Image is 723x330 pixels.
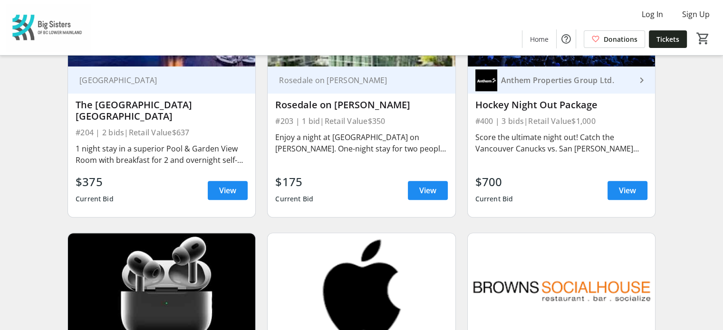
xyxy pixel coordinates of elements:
[634,7,671,22] button: Log In
[656,34,679,44] span: Tickets
[475,190,513,207] div: Current Bid
[607,181,647,200] a: View
[408,181,448,200] a: View
[604,34,637,44] span: Donations
[675,7,717,22] button: Sign Up
[497,75,636,85] div: Anthem Properties Group Ltd.
[557,29,576,48] button: Help
[6,4,90,51] img: Big Sisters of BC Lower Mainland's Logo
[642,9,663,20] span: Log In
[475,173,513,190] div: $700
[694,30,712,47] button: Cart
[275,114,447,128] div: #203 | 1 bid | Retail Value $350
[275,99,447,111] div: Rosedale on [PERSON_NAME]
[619,185,636,196] span: View
[649,30,687,48] a: Tickets
[475,69,497,91] img: Anthem Properties Group Ltd.
[76,190,114,207] div: Current Bid
[468,66,655,94] a: Anthem Properties Group Ltd.Anthem Properties Group Ltd.
[419,185,436,196] span: View
[76,143,248,166] div: 1 night stay in a superior Pool & Garden View Room with breakfast for 2 and overnight self-parking
[522,30,556,48] a: Home
[475,114,647,128] div: #400 | 3 bids | Retail Value $1,000
[219,185,236,196] span: View
[275,190,313,207] div: Current Bid
[76,126,248,139] div: #204 | 2 bids | Retail Value $637
[76,99,248,122] div: The [GEOGRAPHIC_DATA] [GEOGRAPHIC_DATA]
[584,30,645,48] a: Donations
[275,132,447,154] div: Enjoy a night at [GEOGRAPHIC_DATA] on [PERSON_NAME]. One-night stay for two people in a One-Bedro...
[275,173,313,190] div: $175
[76,173,114,190] div: $375
[275,75,436,85] div: Rosedale on [PERSON_NAME]
[208,181,248,200] a: View
[682,9,710,20] span: Sign Up
[636,75,647,86] mat-icon: keyboard_arrow_right
[475,132,647,154] div: Score the ultimate night out! Catch the Vancouver Canucks vs. San [PERSON_NAME] Sharks from premi...
[530,34,549,44] span: Home
[475,99,647,111] div: Hockey Night Out Package
[76,75,236,85] div: [GEOGRAPHIC_DATA]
